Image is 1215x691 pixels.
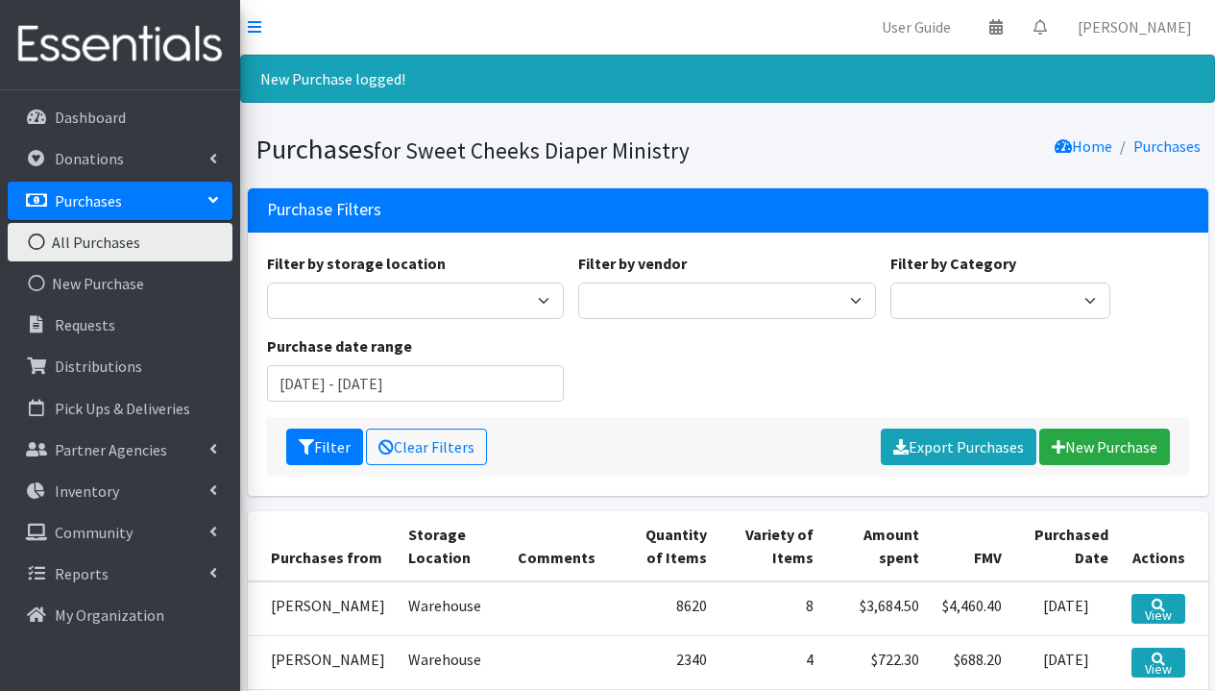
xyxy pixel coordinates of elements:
[8,182,232,220] a: Purchases
[866,8,966,46] a: User Guide
[55,481,119,501] p: Inventory
[1039,429,1170,465] a: New Purchase
[55,523,133,542] p: Community
[248,581,397,636] td: [PERSON_NAME]
[267,334,412,358] label: Purchase date range
[8,347,232,385] a: Distributions
[55,440,167,459] p: Partner Agencies
[55,315,115,334] p: Requests
[8,264,232,303] a: New Purchase
[267,252,446,275] label: Filter by storage location
[248,635,397,689] td: [PERSON_NAME]
[1131,594,1185,624] a: View
[931,635,1013,689] td: $688.20
[8,389,232,428] a: Pick Ups & Deliveries
[55,191,122,210] p: Purchases
[55,605,164,625] p: My Organization
[1120,511,1208,581] th: Actions
[931,581,1013,636] td: $4,460.40
[931,511,1013,581] th: FMV
[617,511,718,581] th: Quantity of Items
[506,511,618,581] th: Comments
[366,429,487,465] a: Clear Filters
[578,252,687,275] label: Filter by vendor
[286,429,363,465] button: Filter
[397,581,506,636] td: Warehouse
[55,564,109,583] p: Reports
[255,133,721,166] h1: Purchases
[397,635,506,689] td: Warehouse
[825,635,931,689] td: $722.30
[8,431,232,469] a: Partner Agencies
[8,306,232,344] a: Requests
[8,472,232,510] a: Inventory
[617,635,718,689] td: 2340
[1062,8,1207,46] a: [PERSON_NAME]
[825,511,931,581] th: Amount spent
[1133,136,1201,156] a: Purchases
[1013,581,1120,636] td: [DATE]
[397,511,506,581] th: Storage Location
[8,12,232,77] img: HumanEssentials
[267,200,381,220] h3: Purchase Filters
[240,55,1215,103] div: New Purchase logged!
[890,252,1016,275] label: Filter by Category
[8,596,232,634] a: My Organization
[8,223,232,261] a: All Purchases
[1131,648,1185,678] a: View
[881,429,1036,465] a: Export Purchases
[1055,136,1112,156] a: Home
[248,511,397,581] th: Purchases from
[55,149,124,168] p: Donations
[8,513,232,552] a: Community
[8,555,232,593] a: Reports
[55,357,142,376] p: Distributions
[55,108,126,127] p: Dashboard
[267,365,565,402] input: January 1, 2011 - December 31, 2011
[718,511,824,581] th: Variety of Items
[8,98,232,136] a: Dashboard
[55,399,190,418] p: Pick Ups & Deliveries
[1013,511,1120,581] th: Purchased Date
[8,139,232,178] a: Donations
[825,581,931,636] td: $3,684.50
[374,136,690,164] small: for Sweet Cheeks Diaper Ministry
[718,581,824,636] td: 8
[617,581,718,636] td: 8620
[1013,635,1120,689] td: [DATE]
[718,635,824,689] td: 4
